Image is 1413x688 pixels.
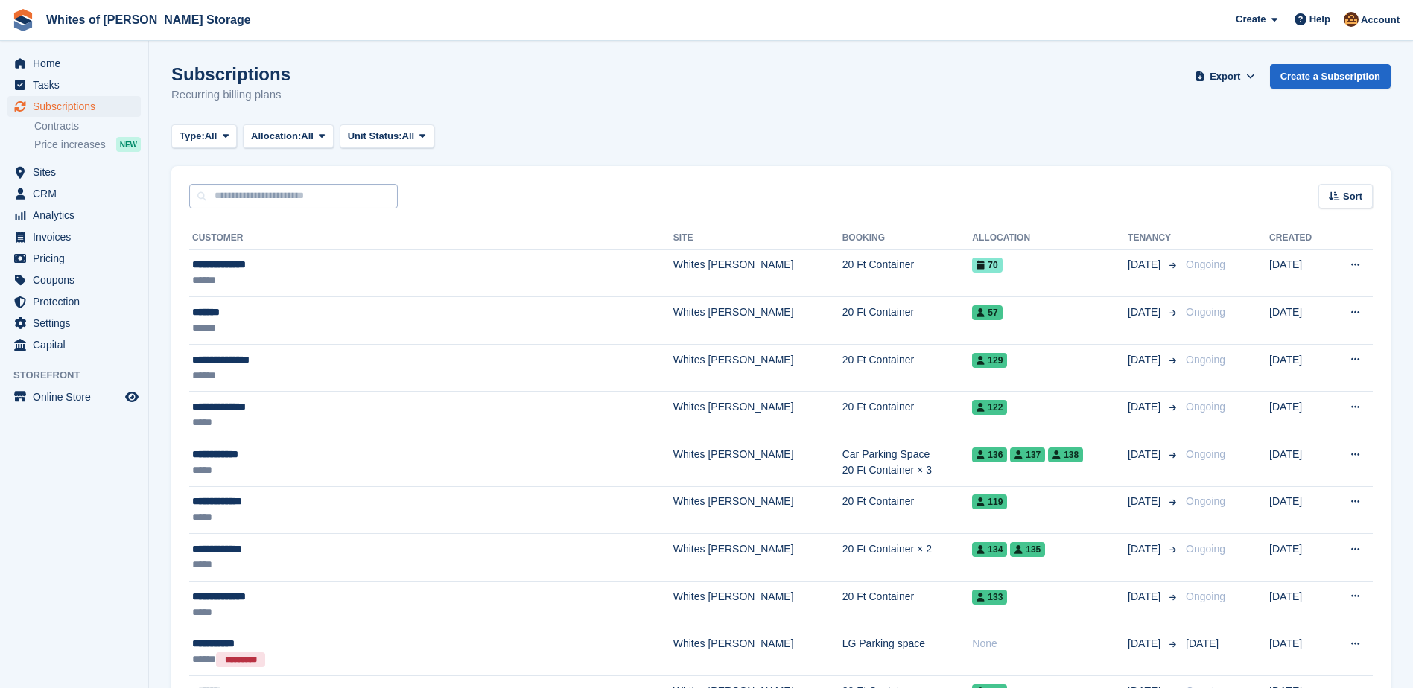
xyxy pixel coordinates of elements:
a: menu [7,96,141,117]
span: Coupons [33,270,122,290]
td: Whites [PERSON_NAME] [673,581,842,628]
span: Tasks [33,74,122,95]
span: Storefront [13,368,148,383]
span: Protection [33,291,122,312]
span: Ongoing [1186,354,1225,366]
span: All [205,129,217,144]
span: 136 [972,447,1007,462]
td: [DATE] [1269,581,1329,628]
div: NEW [116,137,141,152]
span: Invoices [33,226,122,247]
span: Ongoing [1186,590,1225,602]
a: Contracts [34,119,141,133]
a: menu [7,162,141,182]
a: menu [7,74,141,95]
span: Help [1309,12,1330,27]
span: Price increases [34,138,106,152]
span: [DATE] [1128,541,1163,557]
th: Site [673,226,842,250]
span: [DATE] [1128,257,1163,273]
span: 57 [972,305,1002,320]
td: [DATE] [1269,628,1329,676]
span: 122 [972,400,1007,415]
td: [DATE] [1269,439,1329,487]
td: [DATE] [1269,297,1329,345]
span: Settings [33,313,122,334]
span: Allocation: [251,129,301,144]
a: menu [7,205,141,226]
span: Export [1210,69,1240,84]
a: Create a Subscription [1270,64,1391,89]
img: stora-icon-8386f47178a22dfd0bd8f6a31ec36ba5ce8667c1dd55bd0f319d3a0aa187defe.svg [12,9,34,31]
span: Ongoing [1186,448,1225,460]
span: CRM [33,183,122,204]
span: Home [33,53,122,74]
span: Pricing [33,248,122,269]
div: None [972,636,1128,652]
span: 137 [1010,447,1045,462]
td: Whites [PERSON_NAME] [673,392,842,439]
td: 20 Ft Container [842,392,973,439]
td: [DATE] [1269,392,1329,439]
span: Unit Status: [348,129,402,144]
span: 70 [972,258,1002,273]
td: [DATE] [1269,249,1329,297]
td: Whites [PERSON_NAME] [673,534,842,582]
td: Whites [PERSON_NAME] [673,249,842,297]
td: [DATE] [1269,486,1329,534]
span: Ongoing [1186,543,1225,555]
button: Unit Status: All [340,124,434,149]
td: Whites [PERSON_NAME] [673,297,842,345]
span: All [402,129,415,144]
span: Subscriptions [33,96,122,117]
span: 133 [972,590,1007,605]
span: Analytics [33,205,122,226]
span: [DATE] [1186,637,1219,649]
span: [DATE] [1128,447,1163,462]
a: menu [7,386,141,407]
a: menu [7,270,141,290]
td: [DATE] [1269,344,1329,392]
a: menu [7,226,141,247]
span: 129 [972,353,1007,368]
span: Account [1361,13,1400,28]
th: Tenancy [1128,226,1180,250]
button: Type: All [171,124,237,149]
td: 20 Ft Container [842,486,973,534]
span: Ongoing [1186,401,1225,413]
a: menu [7,291,141,312]
th: Created [1269,226,1329,250]
td: 20 Ft Container [842,581,973,628]
td: 20 Ft Container [842,344,973,392]
span: Sites [33,162,122,182]
th: Booking [842,226,973,250]
a: Whites of [PERSON_NAME] Storage [40,7,257,32]
span: Type: [180,129,205,144]
span: Ongoing [1186,258,1225,270]
td: Whites [PERSON_NAME] [673,344,842,392]
img: Eddie White [1344,12,1359,27]
span: Sort [1343,189,1362,204]
td: 20 Ft Container × 2 [842,534,973,582]
p: Recurring billing plans [171,86,290,103]
a: menu [7,334,141,355]
span: [DATE] [1128,636,1163,652]
td: 20 Ft Container [842,297,973,345]
a: Price increases NEW [34,136,141,153]
td: [DATE] [1269,534,1329,582]
td: 20 Ft Container [842,249,973,297]
span: 135 [1010,542,1045,557]
span: Create [1236,12,1266,27]
span: 138 [1048,447,1083,462]
th: Customer [189,226,673,250]
a: menu [7,53,141,74]
span: Capital [33,334,122,355]
span: [DATE] [1128,352,1163,368]
td: Whites [PERSON_NAME] [673,628,842,676]
a: menu [7,183,141,204]
span: Online Store [33,386,122,407]
span: [DATE] [1128,589,1163,605]
span: 119 [972,494,1007,509]
span: [DATE] [1128,399,1163,415]
td: LG Parking space [842,628,973,676]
